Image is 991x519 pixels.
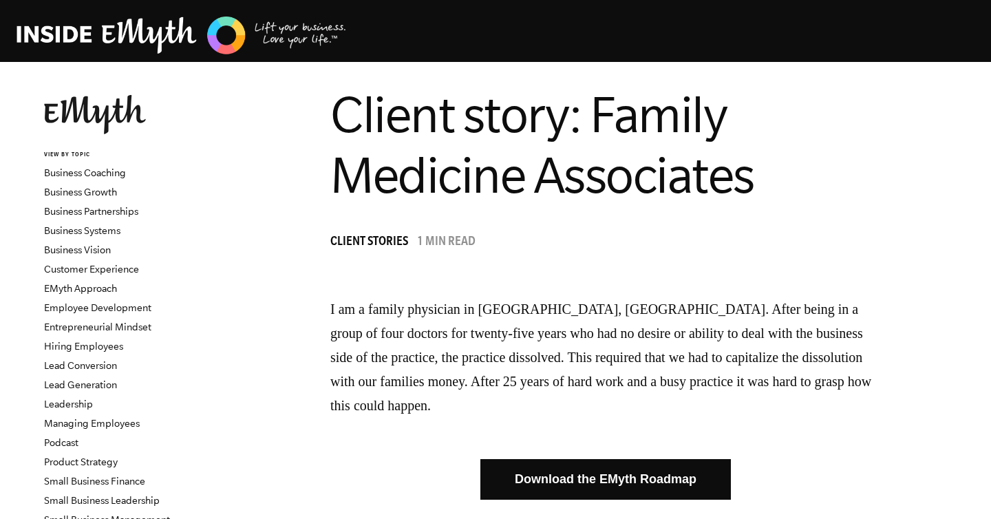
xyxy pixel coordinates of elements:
[44,283,117,294] a: EMyth Approach
[44,206,138,217] a: Business Partnerships
[44,225,120,236] a: Business Systems
[44,244,111,255] a: Business Vision
[44,360,117,371] a: Lead Conversion
[44,167,126,178] a: Business Coaching
[44,495,160,506] a: Small Business Leadership
[330,236,415,250] a: Client Stories
[44,187,117,198] a: Business Growth
[44,399,93,410] a: Leadership
[44,379,117,390] a: Lead Generation
[922,453,991,519] iframe: Chat Widget
[44,151,210,160] h6: VIEW BY TOPIC
[44,321,151,332] a: Entrepreneurial Mindset
[417,236,476,250] p: 1 min read
[44,341,123,352] a: Hiring Employees
[44,437,78,448] a: Podcast
[44,95,146,134] img: EMyth
[44,302,151,313] a: Employee Development
[44,264,139,275] a: Customer Experience
[922,453,991,519] div: Sohbet Aracı
[44,456,118,467] a: Product Strategy
[480,459,731,500] a: Download the EMyth Roadmap
[330,86,754,203] span: Client story: Family Medicine Associates
[330,297,881,418] p: I am a family physician in [GEOGRAPHIC_DATA], [GEOGRAPHIC_DATA]. After being in a group of four d...
[44,476,145,487] a: Small Business Finance
[44,418,140,429] a: Managing Employees
[330,236,408,250] span: Client Stories
[17,14,347,56] img: EMyth Business Coaching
